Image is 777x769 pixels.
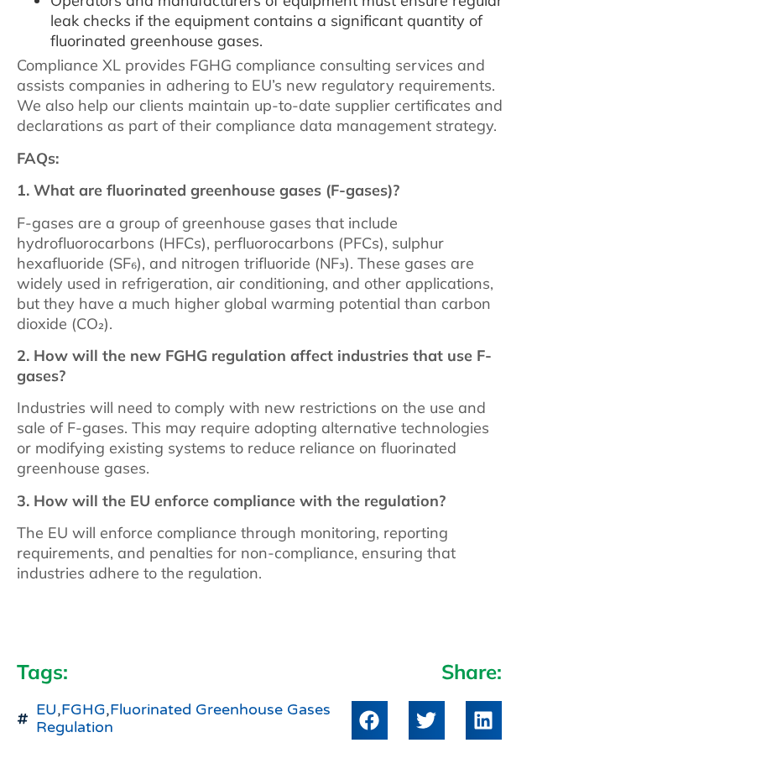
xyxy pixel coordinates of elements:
[32,701,335,737] span: , ,
[352,701,388,740] div: Share on facebook
[36,700,57,719] a: EU
[17,180,399,200] strong: 1. What are fluorinated greenhouse gases (F-gases)?
[17,659,335,684] h2: Tags:
[352,659,502,684] h2: Share:
[466,701,502,740] div: Share on linkedin
[17,523,507,583] p: The EU will enforce compliance through monitoring, reporting requirements, and penalties for non-...
[17,491,446,510] strong: 3. How will the EU enforce compliance with the regulation?
[17,55,507,136] p: Compliance XL provides FGHG compliance consulting services and assists companies in adhering to E...
[61,700,106,719] a: FGHG
[17,346,492,385] strong: 2. How will the new FGHG regulation affect industries that use F-gases?
[17,149,59,168] strong: FAQs:
[17,213,507,334] p: F-gases are a group of greenhouse gases that include hydrofluorocarbons (HFCs), perfluorocarbons ...
[409,701,445,740] div: Share on twitter
[17,398,507,479] p: Industries will need to comply with new restrictions on the use and sale of F-gases. This may req...
[36,700,331,737] a: Fluorinated Greenhouse Gases Regulation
